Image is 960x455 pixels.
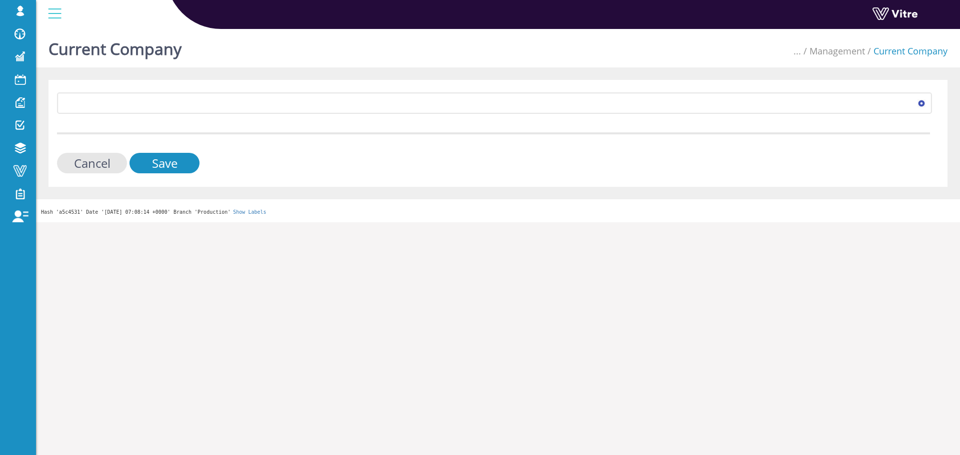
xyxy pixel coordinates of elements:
a: Show Labels [233,209,266,215]
input: Save [129,153,199,173]
span: select [912,94,930,112]
span: Hash 'a5c4531' Date '[DATE] 07:08:14 +0000' Branch 'Production' [41,209,230,215]
input: Cancel [57,153,127,173]
span: ... [793,45,801,57]
li: Management [801,45,865,58]
li: Current Company [865,45,947,58]
h1: Current Company [48,25,181,67]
